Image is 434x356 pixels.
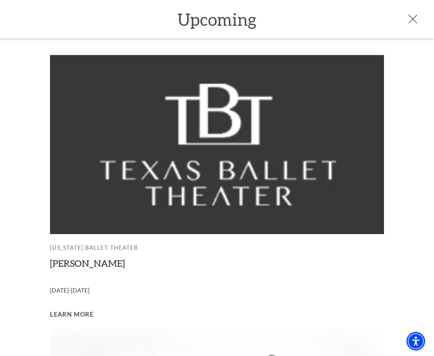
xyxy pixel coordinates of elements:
[406,332,425,350] div: Accessibility Menu
[50,55,384,234] img: Texas Ballet Theater
[50,239,384,257] p: [US_STATE] Ballet Theater
[50,281,384,301] p: [DATE]-[DATE]
[50,309,94,320] span: Learn More
[50,257,125,269] a: [PERSON_NAME]
[50,309,94,320] a: Learn More Peter Pan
